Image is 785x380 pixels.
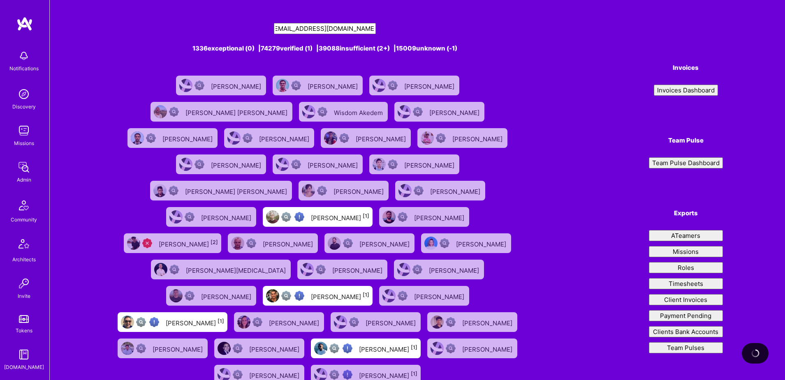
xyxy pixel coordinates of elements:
[169,186,178,196] img: Not Scrubbed
[376,204,472,230] a: User AvatarNot Scrubbed[PERSON_NAME]
[221,125,317,151] a: User AvatarNot Scrubbed[PERSON_NAME]
[363,292,369,298] sup: [1]
[16,326,32,335] div: Tokens
[124,125,221,151] a: User AvatarNot Scrubbed[PERSON_NAME]
[281,291,291,301] img: Not fully vetted
[440,238,449,248] img: Not Scrubbed
[649,246,723,257] button: Missions
[654,85,718,96] button: Invoices Dashboard
[411,371,417,377] sup: [1]
[414,125,511,151] a: User AvatarNot Scrubbed[PERSON_NAME]
[414,212,466,222] div: [PERSON_NAME]
[329,343,339,353] img: Not fully vetted
[11,215,37,224] div: Community
[9,64,39,73] div: Notifications
[328,237,341,250] img: User Avatar
[218,342,231,355] img: User Avatar
[149,317,159,327] img: High Potential User
[317,107,327,117] img: Not Scrubbed
[391,256,487,283] a: User AvatarNot Scrubbed[PERSON_NAME]
[146,133,156,143] img: Not Scrubbed
[201,290,253,301] div: [PERSON_NAME]
[114,335,211,362] a: User AvatarNot Scrubbed[PERSON_NAME]
[398,184,412,197] img: User Avatar
[294,256,391,283] a: User AvatarNot Scrubbed[PERSON_NAME]
[321,230,418,256] a: User AvatarNot Scrubbed[PERSON_NAME]
[649,294,723,305] button: Client Invoices
[16,275,32,292] img: Invite
[398,291,408,301] img: Not Scrubbed
[269,72,366,99] a: User AvatarNot Scrubbed[PERSON_NAME]
[14,235,34,255] img: Architects
[429,106,481,117] div: [PERSON_NAME]
[388,81,398,90] img: Not Scrubbed
[334,316,347,329] img: User Avatar
[649,326,723,337] button: Clients Bank Accounts
[398,105,411,118] img: User Avatar
[154,105,167,118] img: User Avatar
[4,363,44,371] div: [DOMAIN_NAME]
[131,131,144,145] img: User Avatar
[246,238,256,248] img: Not Scrubbed
[147,177,295,204] a: User AvatarNot Scrubbed[PERSON_NAME] [PERSON_NAME]
[294,212,304,222] img: High Potential User
[359,343,417,354] div: [PERSON_NAME]
[295,177,392,204] a: User AvatarNot Scrubbed[PERSON_NAME]
[359,369,417,380] div: [PERSON_NAME]
[16,86,32,102] img: discovery
[366,317,417,327] div: [PERSON_NAME]
[424,309,521,335] a: User AvatarNot Scrubbed[PERSON_NAME]
[366,151,463,177] a: User AvatarNot Scrubbed[PERSON_NAME]
[243,133,252,143] img: Not Scrubbed
[218,318,224,324] sup: [1]
[211,80,263,91] div: [PERSON_NAME]
[19,315,29,323] img: tokens
[201,212,253,222] div: [PERSON_NAME]
[311,212,369,222] div: [PERSON_NAME]
[114,309,231,335] a: User AvatarNot fully vettedHigh Potential User[PERSON_NAME][1]
[429,264,481,275] div: [PERSON_NAME]
[349,317,359,327] img: Not Scrubbed
[17,175,31,184] div: Admin
[388,159,398,169] img: Not Scrubbed
[294,291,304,301] img: High Potential User
[211,335,308,362] a: User AvatarNot Scrubbed[PERSON_NAME]
[18,292,30,300] div: Invite
[308,335,424,362] a: User AvatarNot fully vettedHigh Potential User[PERSON_NAME][1]
[649,342,723,353] button: Team Pulses
[649,230,723,241] button: ATeamers
[153,343,204,354] div: [PERSON_NAME]
[392,177,489,204] a: User AvatarNot Scrubbed[PERSON_NAME]
[259,133,311,143] div: [PERSON_NAME]
[333,185,385,196] div: [PERSON_NAME]
[649,85,723,96] a: Invoices Dashboard
[452,133,504,143] div: [PERSON_NAME]
[291,159,301,169] img: Not Scrubbed
[153,184,167,197] img: User Avatar
[195,159,204,169] img: Not Scrubbed
[142,238,152,248] img: Unqualified
[121,316,134,329] img: User Avatar
[414,186,424,196] img: Not Scrubbed
[233,343,243,353] img: Not Scrubbed
[276,158,289,171] img: User Avatar
[398,212,408,222] img: Not Scrubbed
[14,139,34,147] div: Missions
[259,283,376,309] a: User AvatarNot fully vettedHigh Potential User[PERSON_NAME][1]
[412,265,422,274] img: Not Scrubbed
[317,186,327,196] img: Not Scrubbed
[195,81,204,90] img: Not Scrubbed
[446,317,456,327] img: Not Scrubbed
[411,344,417,350] sup: [1]
[179,158,192,171] img: User Avatar
[249,343,301,354] div: [PERSON_NAME]
[112,44,537,53] div: 1336 exceptional (0) | 74279 verified (1) | 39088 insufficient (2+) | 15009 unknown (-1)
[363,213,369,219] sup: [1]
[120,230,225,256] a: User AvatarUnqualified[PERSON_NAME][2]
[418,230,514,256] a: User AvatarNot Scrubbed[PERSON_NAME]
[266,210,279,223] img: User Avatar
[413,107,423,117] img: Not Scrubbed
[431,316,444,329] img: User Avatar
[649,64,723,71] h4: Invoices
[414,290,466,301] div: [PERSON_NAME]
